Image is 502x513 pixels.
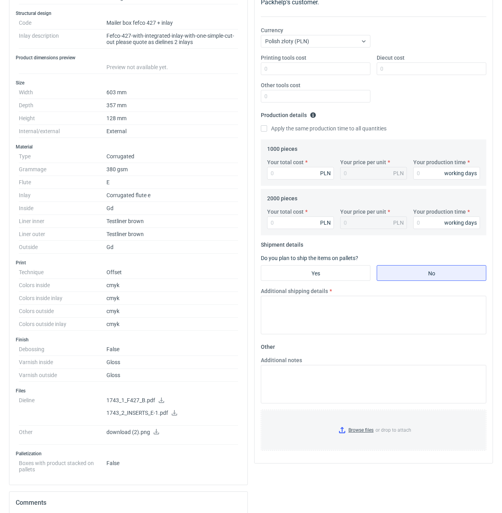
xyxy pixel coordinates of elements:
[261,125,387,132] label: Apply the same production time to all quantities
[261,410,486,450] label: or drop to attach
[16,55,241,61] h3: Product dimensions preview
[267,158,304,166] label: Your total cost
[19,457,106,473] dt: Boxes with product stacked on pallets
[19,150,106,163] dt: Type
[377,62,486,75] input: 0
[444,219,477,227] div: working days
[16,80,241,86] h3: Size
[19,86,106,99] dt: Width
[444,169,477,177] div: working days
[106,318,238,331] dd: cmyk
[261,81,300,89] label: Other tools cost
[261,287,328,295] label: Additional shipping details
[106,457,238,473] dd: False
[106,86,238,99] dd: 603 mm
[106,29,238,49] dd: Fefco-427-with-integrated-inlay-with-one-simple-cut-out please quote as dielines 2 inlays
[261,54,306,62] label: Printing tools cost
[261,356,302,364] label: Additional notes
[106,410,238,417] p: 1743_2_INSERTS_E-1.pdf
[106,215,238,228] dd: Testliner brown
[261,255,358,261] label: Do you plan to ship the items on pallets?
[261,109,316,118] legend: Production details
[106,163,238,176] dd: 380 gsm
[16,144,241,150] h3: Material
[16,498,241,508] h2: Comments
[19,356,106,369] dt: Varnish inside
[19,241,106,254] dt: Outside
[106,228,238,241] dd: Testliner brown
[261,265,370,281] label: Yes
[267,192,297,202] legend: 2000 pieces
[19,279,106,292] dt: Colors inside
[106,64,168,70] span: Preview not available yet.
[106,150,238,163] dd: Corrugated
[16,451,241,457] h3: Palletization
[19,99,106,112] dt: Depth
[267,143,297,152] legend: 1000 pieces
[106,369,238,382] dd: Gloss
[106,176,238,189] dd: E
[19,369,106,382] dt: Varnish outside
[106,279,238,292] dd: cmyk
[19,426,106,445] dt: Other
[106,241,238,254] dd: Gd
[320,169,331,177] div: PLN
[106,189,238,202] dd: Corrugated flute e
[320,219,331,227] div: PLN
[19,112,106,125] dt: Height
[19,163,106,176] dt: Grammage
[106,343,238,356] dd: False
[261,90,370,103] input: 0
[106,125,238,138] dd: External
[340,208,386,216] label: Your price per unit
[106,16,238,29] dd: Mailer box fefco 427 + inlay
[340,158,386,166] label: Your price per unit
[393,169,404,177] div: PLN
[16,10,241,16] h3: Structural design
[19,16,106,29] dt: Code
[377,265,486,281] label: No
[19,125,106,138] dt: Internal/external
[267,216,334,229] input: 0
[106,305,238,318] dd: cmyk
[413,158,466,166] label: Your production time
[393,219,404,227] div: PLN
[19,343,106,356] dt: Debossing
[413,208,466,216] label: Your production time
[261,26,283,34] label: Currency
[106,266,238,279] dd: Offset
[19,202,106,215] dt: Inside
[106,356,238,369] dd: Gloss
[19,305,106,318] dt: Colors outside
[261,62,370,75] input: 0
[19,228,106,241] dt: Liner outer
[261,341,275,350] legend: Other
[106,202,238,215] dd: Gd
[19,29,106,49] dt: Inlay description
[19,318,106,331] dt: Colors outside inlay
[261,238,303,248] legend: Shipment details
[267,208,304,216] label: Your total cost
[19,292,106,305] dt: Colors inside inlay
[19,394,106,426] dt: Dieline
[413,167,480,180] input: 0
[265,38,309,44] span: Polish złoty (PLN)
[413,216,480,229] input: 0
[377,54,405,62] label: Diecut cost
[106,99,238,112] dd: 357 mm
[106,429,238,436] p: download (2).png
[16,337,241,343] h3: Finish
[19,189,106,202] dt: Inlay
[267,167,334,180] input: 0
[106,292,238,305] dd: cmyk
[16,388,241,394] h3: Files
[19,266,106,279] dt: Technique
[106,397,238,404] p: 1743_1_F427_B.pdf
[19,176,106,189] dt: Flute
[106,112,238,125] dd: 128 mm
[16,260,241,266] h3: Print
[19,215,106,228] dt: Liner inner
